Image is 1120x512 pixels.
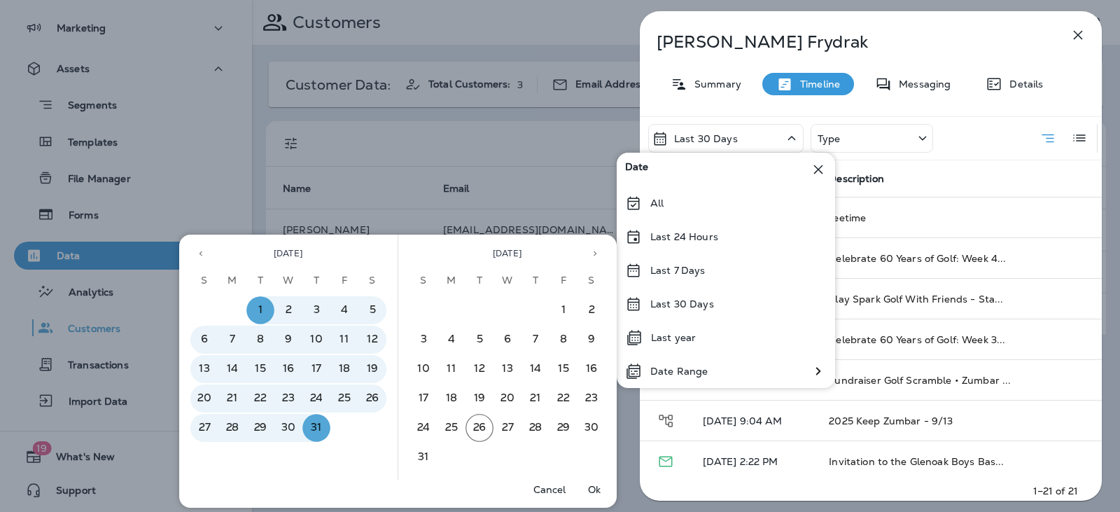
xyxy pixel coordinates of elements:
[330,385,358,413] button: 25
[493,355,521,383] button: 13
[467,267,492,295] span: Tuesday
[465,414,493,442] button: 26
[579,267,604,295] span: Saturday
[829,333,1005,346] span: Celebrate 60 Years of Golf: Week 3...
[577,355,605,383] button: 16
[572,480,617,499] button: Ok
[829,212,866,224] span: teetime
[220,267,245,295] span: Monday
[493,326,521,354] button: 6
[465,326,493,354] button: 5
[703,415,807,427] p: [DATE] 9:04 AM
[703,456,807,467] p: [DATE] 2:22 PM
[409,326,437,354] button: 3
[437,385,465,413] button: 18
[657,454,674,466] span: Email - Opened
[577,296,605,324] button: 2
[793,78,840,90] p: Timeline
[829,173,884,185] span: Description
[687,78,741,90] p: Summary
[304,267,329,295] span: Thursday
[358,326,386,354] button: 12
[521,326,549,354] button: 7
[657,32,1039,52] p: [PERSON_NAME] Frydrak
[190,355,218,383] button: 13
[274,414,302,442] button: 30
[190,385,218,413] button: 20
[829,415,953,427] span: 2025 Keep Zumbar - 9/13
[465,385,493,413] button: 19
[218,385,246,413] button: 21
[302,326,330,354] button: 10
[409,414,437,442] button: 24
[358,296,386,324] button: 5
[190,326,218,354] button: 6
[523,267,548,295] span: Thursday
[246,414,274,442] button: 29
[192,267,217,295] span: Sunday
[829,293,1003,305] span: Play Spark Golf With Friends - Sta...
[493,248,521,259] span: [DATE]
[584,243,605,264] button: Next month
[493,385,521,413] button: 20
[274,248,302,259] span: [DATE]
[246,385,274,413] button: 22
[650,265,706,276] p: Last 7 Days
[521,414,549,442] button: 28
[246,296,274,324] button: 1
[577,326,605,354] button: 9
[190,243,211,264] button: Previous month
[674,133,738,144] p: Last 30 Days
[527,480,572,499] button: Cancel
[577,385,605,413] button: 23
[549,385,577,413] button: 22
[248,267,273,295] span: Tuesday
[650,366,708,377] p: Date Range
[625,161,649,178] span: Date
[892,78,951,90] p: Messaging
[409,443,437,471] button: 31
[246,355,274,383] button: 15
[439,267,464,295] span: Monday
[521,385,549,413] button: 21
[818,133,841,144] p: Type
[190,414,218,442] button: 27
[358,385,386,413] button: 26
[549,355,577,383] button: 15
[829,252,1006,265] span: Celebrate 60 Years of Golf: Week 4...
[521,355,549,383] button: 14
[437,355,465,383] button: 11
[409,385,437,413] button: 17
[330,326,358,354] button: 11
[274,355,302,383] button: 16
[493,414,521,442] button: 27
[218,355,246,383] button: 14
[411,267,436,295] span: Sunday
[1065,124,1093,152] button: Log View
[549,414,577,442] button: 29
[409,355,437,383] button: 10
[551,267,576,295] span: Friday
[465,355,493,383] button: 12
[274,326,302,354] button: 9
[549,326,577,354] button: 8
[302,414,330,442] button: 31
[437,414,465,442] button: 25
[246,326,274,354] button: 8
[1033,484,1078,498] p: 1–21 of 21
[330,296,358,324] button: 4
[358,355,386,383] button: 19
[657,413,675,426] span: Journey
[650,198,664,209] p: All
[274,385,302,413] button: 23
[829,374,1011,387] span: Fundraiser Golf Scramble • Zumbar ...
[218,414,246,442] button: 28
[651,332,696,343] p: Last year
[533,484,566,495] p: Cancel
[274,296,302,324] button: 2
[650,231,718,242] p: Last 24 Hours
[437,326,465,354] button: 4
[218,326,246,354] button: 7
[1034,124,1062,153] button: Summary View
[302,296,330,324] button: 3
